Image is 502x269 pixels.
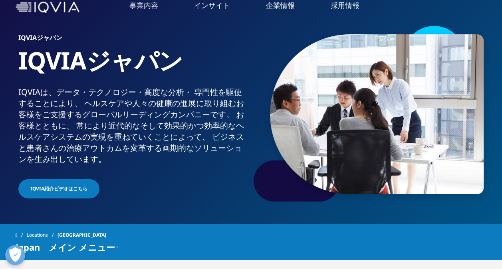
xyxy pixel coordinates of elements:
[58,228,106,242] span: [GEOGRAPHIC_DATA]
[27,228,58,242] a: Locations
[266,0,295,10] a: 企業情報
[129,0,158,10] a: 事業内容
[18,34,248,45] h6: IQVIAジャパン
[18,179,99,198] a: IQVIA紹介ビデオはこちら
[18,87,248,165] div: IQVIAは、​データ・​テクノロジー・​高度な​分析・​ 専門性を​駆使する​ことに​より、​ ヘルスケアや​人々の​健康の​進展に​取り組む​お客様を​ご支援​する​グローバル​リーディング...
[18,45,248,87] h1: IQVIAジャパン
[194,0,230,10] a: インサイト
[5,245,25,265] button: 優先設定センターを開く
[30,185,87,192] span: IQVIA紹介ビデオはこちら
[331,0,359,10] a: 採用情報
[270,34,484,194] img: 873_asian-businesspeople-meeting-in-office.jpg
[16,242,115,252] span: Japan メイン メニュー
